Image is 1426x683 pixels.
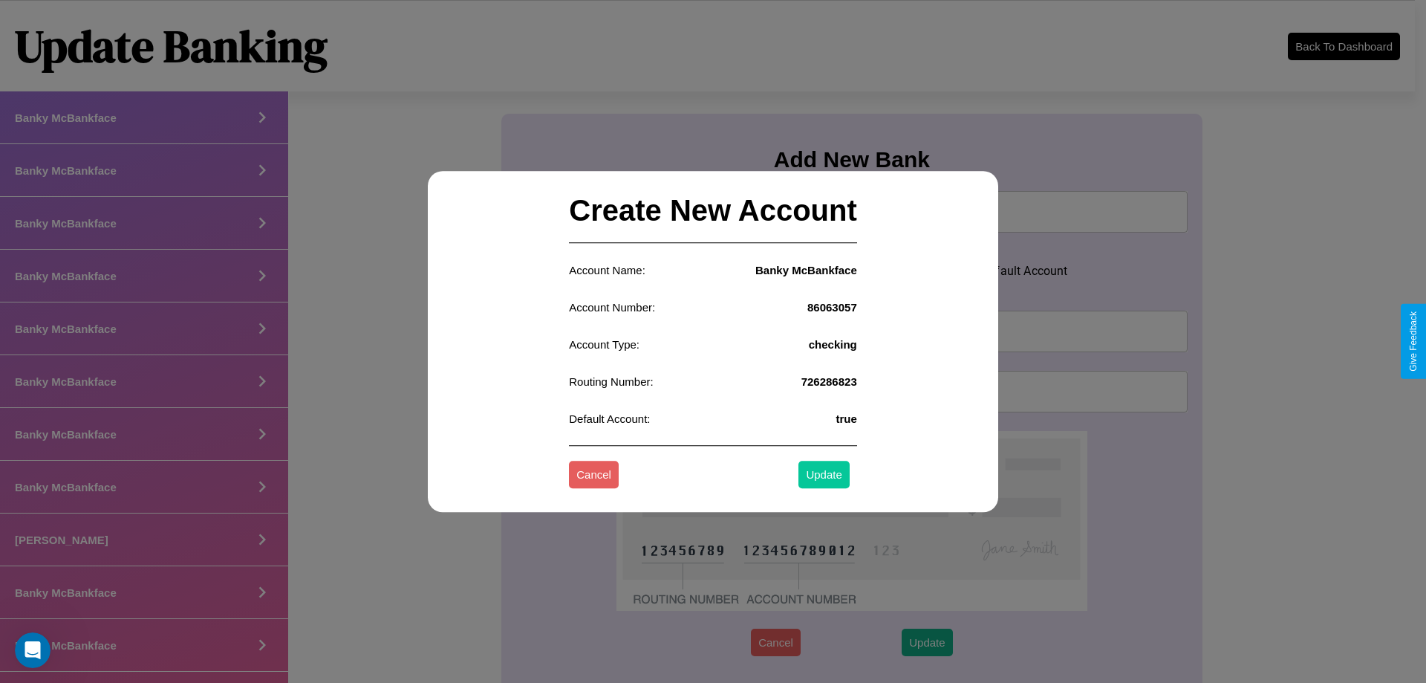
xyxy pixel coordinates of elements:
p: Account Number: [569,297,655,317]
h4: true [836,412,856,425]
h2: Create New Account [569,179,857,243]
p: Default Account: [569,409,650,429]
p: Account Type: [569,334,639,355]
button: Cancel [569,462,619,489]
button: Update [798,462,849,489]
h4: checking [809,338,857,351]
iframe: Intercom live chat [15,632,51,668]
div: Give Feedback [1408,311,1419,372]
h4: Banky McBankface [755,264,857,276]
p: Routing Number: [569,372,653,392]
h4: 726286823 [801,375,857,388]
h4: 86063057 [807,301,857,314]
p: Account Name: [569,260,645,280]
